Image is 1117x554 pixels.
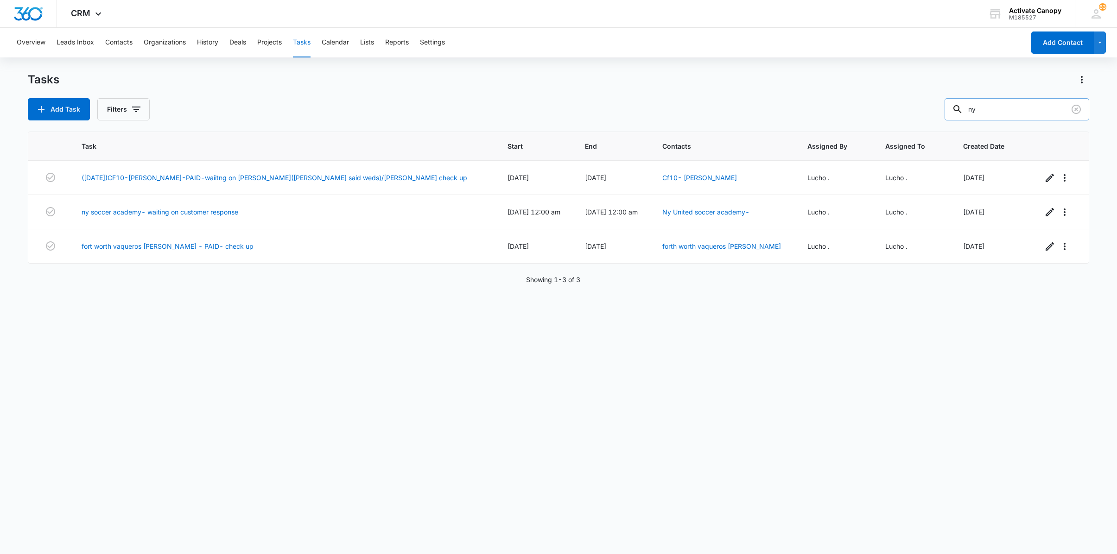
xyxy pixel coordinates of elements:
button: Clear [1069,102,1084,117]
span: Created Date [963,141,1007,151]
button: Add Contact [1031,31,1094,54]
button: History [197,28,218,57]
span: [DATE] 12:00 am [585,208,638,216]
button: Organizations [144,28,186,57]
span: [DATE] [585,174,606,182]
button: Overview [17,28,45,57]
div: account name [1009,7,1061,14]
h1: Tasks [28,73,59,87]
span: [DATE] [585,242,606,250]
button: Leads Inbox [57,28,94,57]
button: Projects [257,28,282,57]
span: Assigned To [885,141,927,151]
button: Calendar [322,28,349,57]
p: Showing 1-3 of 3 [526,275,580,284]
span: [DATE] 12:00 am [508,208,560,216]
a: ny soccer academy- waiting on customer response [82,207,238,217]
span: [DATE] [963,242,984,250]
div: account id [1009,14,1061,21]
button: Tasks [293,28,311,57]
span: [DATE] [508,242,529,250]
span: End [585,141,627,151]
span: Start [508,141,549,151]
input: Search Tasks [945,98,1089,120]
span: [DATE] [963,208,984,216]
span: 63 [1099,3,1106,11]
div: Lucho . [885,207,941,217]
div: Lucho . [807,173,863,183]
div: Lucho . [807,207,863,217]
button: Add Task [28,98,90,120]
a: Ny United soccer academy- [662,208,749,216]
div: Lucho . [885,173,941,183]
a: forth worth vaqueros [PERSON_NAME] [662,242,781,250]
div: notifications count [1099,3,1106,11]
a: ([DATE])CF10-[PERSON_NAME]-PAID-waiitng on [PERSON_NAME]([PERSON_NAME] said weds)/[PERSON_NAME] c... [82,173,467,183]
span: Task [82,141,472,151]
button: Actions [1074,72,1089,87]
div: Lucho . [807,241,863,251]
a: fort worth vaqueros [PERSON_NAME] - PAID- check up [82,241,254,251]
button: Settings [420,28,445,57]
span: Assigned By [807,141,850,151]
div: Lucho . [885,241,941,251]
button: Filters [97,98,150,120]
button: Lists [360,28,374,57]
span: [DATE] [963,174,984,182]
button: Reports [385,28,409,57]
button: Deals [229,28,246,57]
button: Contacts [105,28,133,57]
span: [DATE] [508,174,529,182]
span: Contacts [662,141,772,151]
span: CRM [71,8,90,18]
a: Cf10- [PERSON_NAME] [662,174,737,182]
